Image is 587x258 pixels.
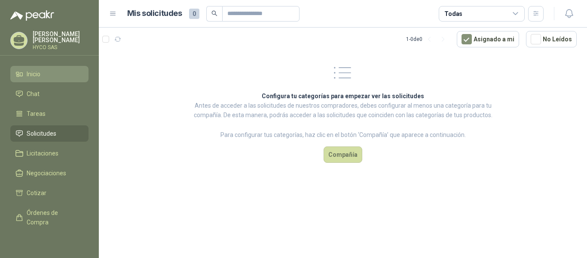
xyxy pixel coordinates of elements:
[27,69,40,79] span: Inicio
[324,146,362,163] button: Compañía
[457,31,519,47] button: Asignado a mi
[27,149,58,158] span: Licitaciones
[406,32,450,46] div: 1 - 0 de 0
[27,168,66,178] span: Negociaciones
[193,130,493,140] p: Para configurar tus categorías, haz clic en el botón ‘Compañía’ que aparece a continuación.
[10,234,89,250] a: Remisiones
[27,129,56,138] span: Solicitudes
[10,125,89,142] a: Solicitudes
[33,45,89,50] p: HYCO SAS
[127,7,182,20] h1: Mis solicitudes
[193,101,493,120] p: Antes de acceder a las solicitudes de nuestros compradores, debes configurar al menos una categor...
[211,10,217,16] span: search
[10,145,89,162] a: Licitaciones
[10,165,89,181] a: Negociaciones
[27,208,80,227] span: Órdenes de Compra
[10,205,89,230] a: Órdenes de Compra
[444,9,462,19] div: Todas
[33,31,89,43] p: [PERSON_NAME] [PERSON_NAME]
[193,91,493,101] h2: Configura tu categorías para empezar ver las solicitudes
[27,89,40,99] span: Chat
[189,9,199,19] span: 0
[27,188,46,198] span: Cotizar
[10,86,89,102] a: Chat
[10,106,89,122] a: Tareas
[10,66,89,82] a: Inicio
[27,109,46,118] span: Tareas
[10,10,54,21] img: Logo peakr
[526,31,577,47] button: No Leídos
[10,185,89,201] a: Cotizar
